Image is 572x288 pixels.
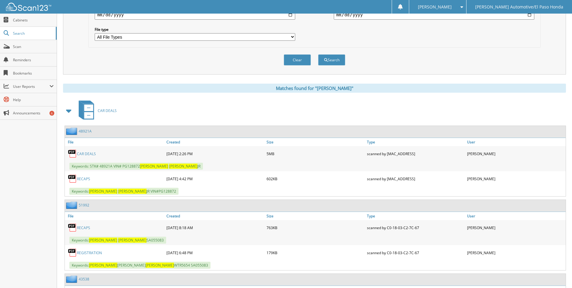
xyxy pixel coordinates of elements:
span: [PERSON_NAME] [89,263,117,268]
img: folder2.png [66,201,79,209]
a: Created [165,138,265,146]
a: Size [265,212,365,220]
div: [DATE] 8:18 AM [165,222,265,234]
div: [PERSON_NAME] [466,222,566,234]
div: scanned by C0-18-03-C2-7C-67 [365,247,466,259]
div: Matches found for "[PERSON_NAME]" [63,84,566,93]
img: scan123-logo-white.svg [6,3,51,11]
a: Type [365,212,466,220]
button: Search [318,54,345,66]
input: start [95,10,295,20]
span: Announcements [13,110,54,116]
a: CAR DEALS [77,151,96,156]
a: RECAPS [77,176,90,181]
a: 48921A [79,129,92,134]
div: [PERSON_NAME] [466,173,566,185]
a: File [65,212,165,220]
a: User [466,212,566,220]
a: CAR DEALS [75,99,117,123]
span: [PERSON_NAME] [418,5,452,9]
input: end [334,10,534,20]
a: Type [365,138,466,146]
a: Size [265,138,365,146]
a: 43538 [79,277,89,282]
span: [PERSON_NAME] [89,189,117,194]
img: PDF.png [68,248,77,257]
span: [PERSON_NAME] Automotive/El Paso Honda [475,5,563,9]
span: CAR DEALS [98,108,117,113]
span: Search [13,31,53,36]
a: 51992 [79,203,89,208]
div: scanned by [MAC_ADDRESS] [365,173,466,185]
div: 763KB [265,222,365,234]
div: [PERSON_NAME] [466,148,566,160]
img: folder2.png [66,275,79,283]
div: [DATE] 2:26 PM [165,148,265,160]
span: [PERSON_NAME] [118,189,147,194]
span: [PERSON_NAME] [146,263,174,268]
span: [PERSON_NAME] [169,164,198,169]
div: 6 [49,111,54,116]
span: [PERSON_NAME] [140,164,168,169]
div: 179KB [265,247,365,259]
img: folder2.png [66,127,79,135]
span: Scan [13,44,54,49]
button: Clear [284,54,311,66]
a: RECAPS [77,225,90,230]
a: File [65,138,165,146]
span: Bookmarks [13,71,54,76]
div: [DATE] 6:48 PM [165,247,265,259]
span: Keywords: [PERSON_NAME] WTR5654 SA055083 [69,262,210,269]
div: 602KB [265,173,365,185]
div: [DATE] 4:42 PM [165,173,265,185]
span: Keywords: STK# 48921A VIN# PG128872 JR [69,163,203,170]
a: Created [165,212,265,220]
img: PDF.png [68,174,77,183]
span: User Reports [13,84,49,89]
span: [PERSON_NAME] [118,238,147,243]
a: REGISTRATION [77,250,102,255]
span: Reminders [13,57,54,62]
div: scanned by [MAC_ADDRESS] [365,148,466,160]
iframe: Chat Widget [542,259,572,288]
span: Keywords: JR VIN#PG128872 [69,188,179,195]
span: Help [13,97,54,102]
div: [PERSON_NAME] [466,247,566,259]
span: Cabinets [13,18,54,23]
span: Keywords: SA055083 [69,237,166,244]
div: 5MB [265,148,365,160]
div: scanned by C0-18-03-C2-7C-67 [365,222,466,234]
span: [PERSON_NAME] [89,238,117,243]
a: User [466,138,566,146]
img: PDF.png [68,149,77,158]
label: File type [95,27,295,32]
img: PDF.png [68,223,77,232]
